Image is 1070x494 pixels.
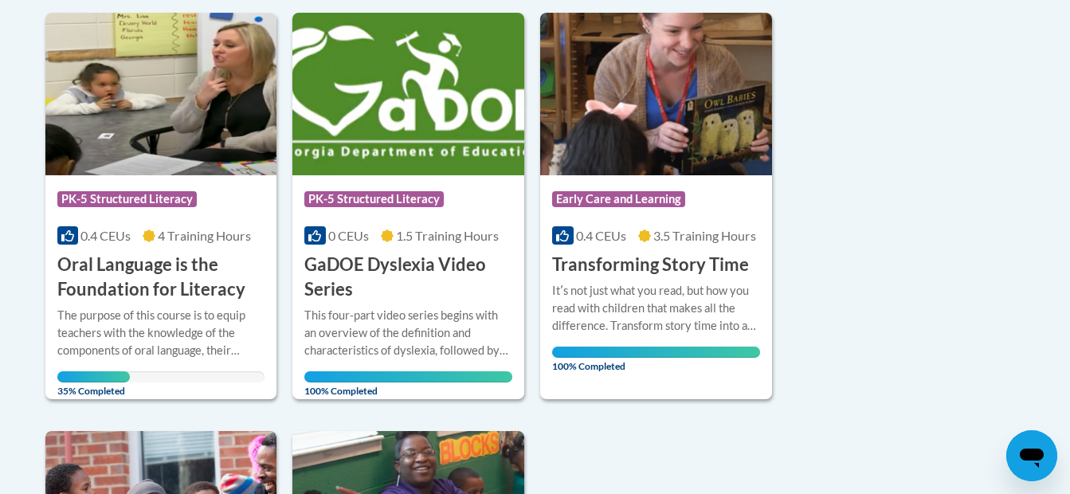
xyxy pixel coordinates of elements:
span: 100% Completed [304,371,512,397]
h3: GaDOE Dyslexia Video Series [304,253,512,302]
span: 0.4 CEUs [80,228,131,243]
h3: Transforming Story Time [552,253,749,277]
div: Itʹs not just what you read, but how you read with children that makes all the difference. Transf... [552,282,760,335]
span: 1.5 Training Hours [396,228,499,243]
img: Course Logo [292,13,524,175]
span: 3.5 Training Hours [653,228,756,243]
div: Your progress [552,347,760,358]
a: Course LogoEarly Care and Learning0.4 CEUs3.5 Training Hours Transforming Story TimeItʹs not just... [540,13,772,398]
a: Course LogoPK-5 Structured Literacy0 CEUs1.5 Training Hours GaDOE Dyslexia Video SeriesThis four-... [292,13,524,398]
iframe: Button to launch messaging window [1006,430,1057,481]
img: Course Logo [45,13,277,175]
div: The purpose of this course is to equip teachers with the knowledge of the components of oral lang... [57,307,265,359]
span: PK-5 Structured Literacy [57,191,197,207]
img: Course Logo [540,13,772,175]
span: 100% Completed [552,347,760,372]
a: Course LogoPK-5 Structured Literacy0.4 CEUs4 Training Hours Oral Language is the Foundation for L... [45,13,277,398]
h3: Oral Language is the Foundation for Literacy [57,253,265,302]
span: 0.4 CEUs [576,228,626,243]
div: Your progress [57,371,130,382]
span: 4 Training Hours [158,228,251,243]
div: This four-part video series begins with an overview of the definition and characteristics of dysl... [304,307,512,359]
span: 0 CEUs [328,228,369,243]
span: Early Care and Learning [552,191,685,207]
div: Your progress [304,371,512,382]
span: PK-5 Structured Literacy [304,191,444,207]
span: 35% Completed [57,371,130,397]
